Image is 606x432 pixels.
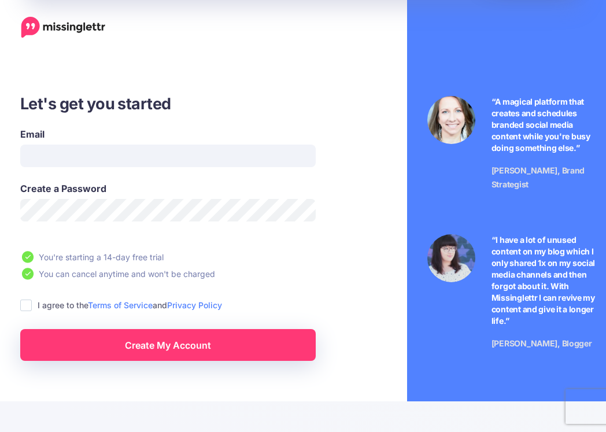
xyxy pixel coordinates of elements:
[20,92,378,116] h3: Let's get you started
[492,234,603,327] p: “I have a lot of unused content on my blog which I only shared 1x on my social media channels and...
[20,267,378,280] li: You can cancel anytime and won't be charged
[427,234,475,282] img: Testimonial by Jeniffer Kosche
[20,182,316,195] label: Create a Password
[20,329,316,361] a: Create My Account
[88,300,153,310] a: Terms of Service
[492,338,592,348] span: [PERSON_NAME], Blogger
[20,250,378,264] li: You're starting a 14-day free trial
[427,96,475,144] img: Testimonial by Laura Stanik
[167,300,222,310] a: Privacy Policy
[20,127,316,141] label: Email
[492,96,603,154] p: “A magical platform that creates and schedules branded social media content while you're busy doi...
[492,165,585,189] span: [PERSON_NAME], Brand Strategist
[21,17,106,38] a: Home
[38,298,222,312] label: I agree to the and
